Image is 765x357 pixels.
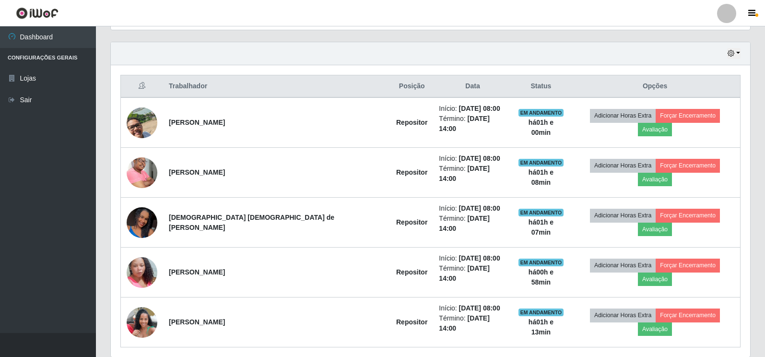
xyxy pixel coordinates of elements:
[127,245,157,300] img: 1755510400416.jpeg
[656,209,720,222] button: Forçar Encerramento
[529,268,553,286] strong: há 00 h e 58 min
[169,318,225,326] strong: [PERSON_NAME]
[518,159,564,167] span: EM ANDAMENTO
[439,253,506,263] li: Início:
[529,119,553,136] strong: há 01 h e 00 min
[459,105,500,112] time: [DATE] 08:00
[638,173,672,186] button: Avaliação
[439,114,506,134] li: Término:
[638,123,672,136] button: Avaliação
[439,303,506,313] li: Início:
[459,204,500,212] time: [DATE] 08:00
[439,214,506,234] li: Término:
[439,164,506,184] li: Término:
[169,268,225,276] strong: [PERSON_NAME]
[396,218,427,226] strong: Repositor
[169,119,225,126] strong: [PERSON_NAME]
[169,168,225,176] strong: [PERSON_NAME]
[127,95,157,150] img: 1744982443257.jpeg
[459,304,500,312] time: [DATE] 08:00
[439,203,506,214] li: Início:
[638,322,672,336] button: Avaliação
[439,104,506,114] li: Início:
[163,75,390,98] th: Trabalhador
[16,7,59,19] img: CoreUI Logo
[529,318,553,336] strong: há 01 h e 13 min
[656,259,720,272] button: Forçar Encerramento
[529,168,553,186] strong: há 01 h e 08 min
[638,223,672,236] button: Avaliação
[169,214,334,231] strong: [DEMOGRAPHIC_DATA] [DEMOGRAPHIC_DATA] de [PERSON_NAME]
[656,109,720,122] button: Forçar Encerramento
[439,313,506,333] li: Término:
[638,273,672,286] button: Avaliação
[590,259,656,272] button: Adicionar Horas Extra
[459,155,500,162] time: [DATE] 08:00
[590,309,656,322] button: Adicionar Horas Extra
[396,168,427,176] strong: Repositor
[512,75,570,98] th: Status
[396,268,427,276] strong: Repositor
[127,301,157,343] img: 1757557261594.jpeg
[590,109,656,122] button: Adicionar Horas Extra
[570,75,740,98] th: Opções
[459,254,500,262] time: [DATE] 08:00
[396,318,427,326] strong: Repositor
[127,150,157,196] img: 1752179199159.jpeg
[396,119,427,126] strong: Repositor
[127,188,157,256] img: 1755438543328.jpeg
[390,75,433,98] th: Posição
[656,159,720,172] button: Forçar Encerramento
[656,309,720,322] button: Forçar Encerramento
[518,309,564,316] span: EM ANDAMENTO
[433,75,512,98] th: Data
[529,218,553,236] strong: há 01 h e 07 min
[590,209,656,222] button: Adicionar Horas Extra
[518,259,564,266] span: EM ANDAMENTO
[439,154,506,164] li: Início:
[590,159,656,172] button: Adicionar Horas Extra
[439,263,506,284] li: Término:
[518,209,564,216] span: EM ANDAMENTO
[518,109,564,117] span: EM ANDAMENTO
